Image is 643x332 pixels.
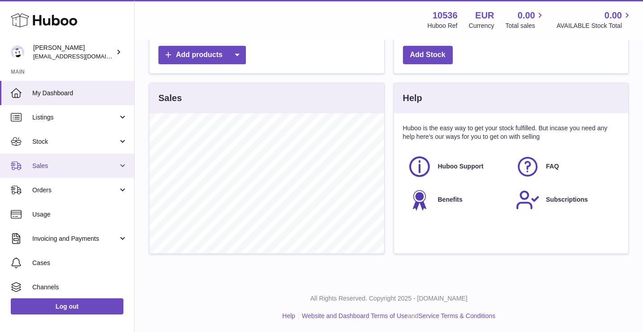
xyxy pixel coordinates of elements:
img: riberoyepescamila@hotmail.com [11,45,24,59]
span: Total sales [505,22,545,30]
span: Usage [32,210,127,219]
a: Service Terms & Conditions [418,312,495,319]
a: 0.00 Total sales [505,9,545,30]
a: Benefits [407,188,507,212]
span: Cases [32,259,127,267]
a: 0.00 AVAILABLE Stock Total [556,9,632,30]
span: [EMAIL_ADDRESS][DOMAIN_NAME] [33,53,132,60]
a: FAQ [516,155,615,179]
span: My Dashboard [32,89,127,97]
a: Website and Dashboard Terms of Use [302,312,408,319]
span: Stock [32,137,118,146]
p: All Rights Reserved. Copyright 2025 - [DOMAIN_NAME] [142,294,636,303]
li: and [299,312,495,320]
span: AVAILABLE Stock Total [556,22,632,30]
a: Add Stock [403,46,453,64]
a: Subscriptions [516,188,615,212]
span: Benefits [438,195,463,204]
span: 0.00 [518,9,535,22]
strong: EUR [475,9,494,22]
span: Subscriptions [546,195,588,204]
span: Sales [32,162,118,170]
a: Add products [158,46,246,64]
span: Listings [32,113,118,122]
h3: Sales [158,92,182,104]
span: Invoicing and Payments [32,235,118,243]
h3: Help [403,92,422,104]
p: Huboo is the easy way to get your stock fulfilled. But incase you need any help here's our ways f... [403,124,620,141]
a: Huboo Support [407,155,507,179]
a: Log out [11,298,123,314]
div: [PERSON_NAME] [33,44,114,61]
div: Huboo Ref [428,22,458,30]
span: FAQ [546,162,559,171]
div: Currency [469,22,494,30]
span: 0.00 [604,9,622,22]
span: Orders [32,186,118,195]
span: Huboo Support [438,162,484,171]
strong: 10536 [433,9,458,22]
span: Channels [32,283,127,292]
a: Help [282,312,295,319]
